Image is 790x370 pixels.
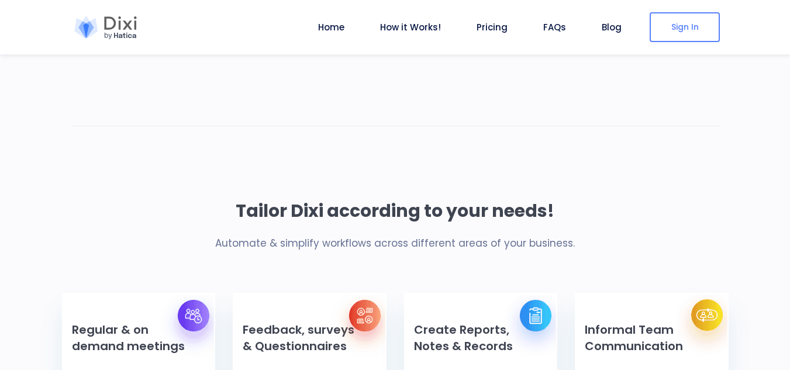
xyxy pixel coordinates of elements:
[472,20,512,34] a: Pricing
[62,196,729,226] h2: Tailor Dixi according to your needs!
[650,12,720,42] a: Sign In
[585,321,719,354] h4: Informal Team Communication
[414,321,548,354] h4: Create Reports, Notes & Records
[72,321,206,354] h4: Regular & on demand meetings
[313,20,349,34] a: Home
[539,20,571,34] a: FAQs
[375,20,446,34] a: How it Works!
[62,234,729,252] p: Automate & simplify workflows across different areas of your business.
[243,321,377,354] h4: Feedback, surveys & Questionnaires
[597,20,626,34] a: Blog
